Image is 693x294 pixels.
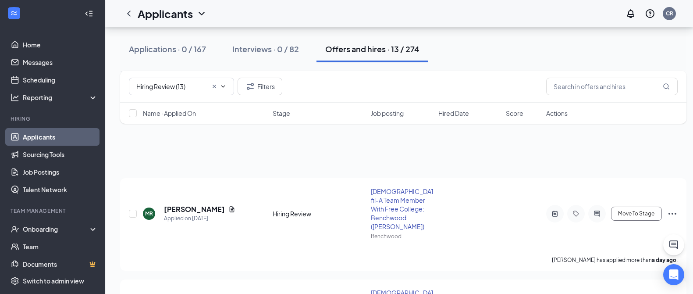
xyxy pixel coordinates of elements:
a: Talent Network [23,181,98,198]
span: Score [506,109,523,118]
button: Filter Filters [238,78,282,95]
div: MR [145,210,153,217]
a: Team [23,238,98,255]
a: DocumentsCrown [23,255,98,273]
svg: ChevronLeft [124,8,134,19]
svg: Analysis [11,93,19,102]
div: Hiring Review [273,209,366,218]
div: Benchwood [371,233,433,240]
svg: Cross [211,83,218,90]
h1: Applicants [138,6,193,21]
p: [PERSON_NAME] has applied more than . [552,256,678,264]
div: Hiring [11,115,96,122]
svg: UserCheck [11,225,19,233]
svg: Notifications [625,8,636,19]
b: a day ago [652,257,676,263]
a: Applicants [23,128,98,146]
a: Home [23,36,98,54]
svg: ChevronDown [220,83,227,90]
svg: ChatActive [668,240,679,250]
a: Job Postings [23,163,98,181]
a: Messages [23,54,98,71]
div: Onboarding [23,225,90,233]
div: Interviews · 0 / 82 [232,43,299,54]
input: All Stages [136,82,207,91]
svg: Settings [11,276,19,285]
button: Move To Stage [611,207,662,221]
span: Job posting [371,109,404,118]
span: Actions [546,109,568,118]
a: Sourcing Tools [23,146,98,163]
svg: Document [228,206,235,213]
svg: QuestionInfo [645,8,655,19]
svg: Tag [571,210,581,217]
svg: WorkstreamLogo [10,9,18,18]
span: Stage [273,109,290,118]
svg: Filter [245,81,256,92]
div: Open Intercom Messenger [663,264,684,285]
svg: ActiveChat [592,210,602,217]
div: Applications · 0 / 167 [129,43,206,54]
h5: [PERSON_NAME] [164,204,225,214]
div: Reporting [23,93,98,102]
a: Scheduling [23,71,98,89]
div: Switch to admin view [23,276,84,285]
div: Offers and hires · 13 / 274 [325,43,419,54]
span: Hired Date [438,109,469,118]
span: Move To Stage [618,211,654,217]
div: CR [666,10,673,17]
svg: Collapse [85,9,93,18]
svg: Ellipses [667,208,678,219]
div: Team Management [11,207,96,215]
input: Search in offers and hires [546,78,678,95]
span: Name · Applied On [143,109,196,118]
svg: MagnifyingGlass [663,83,670,90]
div: [DEMOGRAPHIC_DATA]-fil-A Team Member With Free College: Benchwood ([PERSON_NAME]) [371,187,433,231]
div: Applied on [DATE] [164,214,235,223]
button: ChatActive [663,234,684,255]
svg: ActiveNote [550,210,560,217]
svg: ChevronDown [196,8,207,19]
